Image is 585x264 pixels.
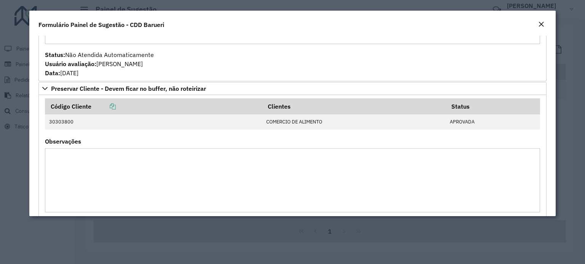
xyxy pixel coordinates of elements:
label: Observações [45,137,81,146]
div: Preservar Cliente - Devem ficar no buffer, não roteirizar [38,95,547,250]
th: Clientes [262,98,446,114]
strong: Data: [45,69,60,77]
th: Status [446,98,540,114]
h4: Formulário Painel de Sugestão - CDD Barueri [38,20,164,29]
em: Fechar [538,21,544,27]
a: Preservar Cliente - Devem ficar no buffer, não roteirizar [38,82,547,95]
strong: Status: [45,51,65,58]
strong: Usuário avaliação: [45,60,96,68]
td: COMERCIO DE ALIMENTO [262,114,446,130]
a: Copiar [91,103,116,110]
th: Código Cliente [45,98,262,114]
td: 30303800 [45,114,262,130]
span: Não Atendida Automaticamente [PERSON_NAME] [DATE] [45,51,154,77]
td: APROVADA [446,114,540,130]
span: Preservar Cliente - Devem ficar no buffer, não roteirizar [51,85,206,92]
button: Close [536,20,547,30]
